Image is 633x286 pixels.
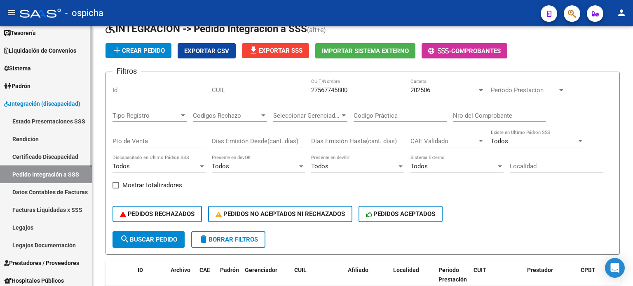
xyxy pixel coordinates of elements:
span: Todos [113,163,130,170]
span: CUIT [474,267,486,273]
span: CPBT [581,267,595,273]
span: Todos [410,163,428,170]
span: Todos [212,163,229,170]
span: Hospitales Públicos [4,276,64,285]
button: PEDIDOS ACEPTADOS [359,206,443,222]
span: Prestador [527,267,553,273]
span: PEDIDOS RECHAZADOS [120,210,195,218]
span: Liquidación de Convenios [4,46,76,55]
span: Importar Sistema Externo [322,47,409,55]
span: CAE [199,267,210,273]
span: Borrar Filtros [199,236,258,243]
span: Padrón [4,81,30,91]
span: Integración (discapacidad) [4,99,80,108]
button: Borrar Filtros [191,231,265,248]
span: Codigos Rechazo [193,112,260,119]
span: CAE Validado [410,137,477,145]
span: Mostrar totalizadores [122,180,182,190]
span: Archivo [171,267,190,273]
button: Buscar Pedido [113,231,185,248]
span: Padrón [220,267,239,273]
span: Tipo Registro [113,112,179,119]
button: Exportar SSS [242,43,309,58]
span: 202506 [410,86,430,94]
span: Comprobantes [451,47,501,55]
span: CUIL [294,267,307,273]
mat-icon: menu [7,8,16,18]
mat-icon: file_download [249,45,258,55]
span: Buscar Pedido [120,236,177,243]
span: - [428,47,451,55]
span: Crear Pedido [112,47,165,54]
span: INTEGRACION -> Pedido Integración a SSS [105,23,307,35]
span: Sistema [4,64,31,73]
mat-icon: person [617,8,626,18]
span: ID [138,267,143,273]
span: Seleccionar Gerenciador [273,112,340,119]
span: Periodo Prestacion [491,86,558,94]
span: (alt+e) [307,26,326,34]
span: - ospicha [65,4,103,22]
h3: Filtros [113,65,141,77]
button: Exportar CSV [178,43,236,58]
span: Prestadores / Proveedores [4,258,79,267]
span: Todos [491,137,508,145]
span: Gerenciador [245,267,277,273]
span: Tesorería [4,28,36,37]
div: Open Intercom Messenger [605,258,625,278]
button: PEDIDOS NO ACEPTADOS NI RECHAZADOS [208,206,352,222]
span: Localidad [393,267,419,273]
button: -Comprobantes [422,43,507,58]
span: PEDIDOS ACEPTADOS [366,210,436,218]
span: Todos [311,163,328,170]
mat-icon: add [112,45,122,55]
span: Afiliado [348,267,368,273]
mat-icon: search [120,234,130,244]
span: PEDIDOS NO ACEPTADOS NI RECHAZADOS [216,210,345,218]
span: Período Prestación [438,267,467,283]
span: Exportar CSV [184,47,229,55]
mat-icon: delete [199,234,209,244]
button: Importar Sistema Externo [315,43,415,58]
span: Exportar SSS [249,47,302,54]
button: PEDIDOS RECHAZADOS [113,206,202,222]
button: Crear Pedido [105,43,171,58]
